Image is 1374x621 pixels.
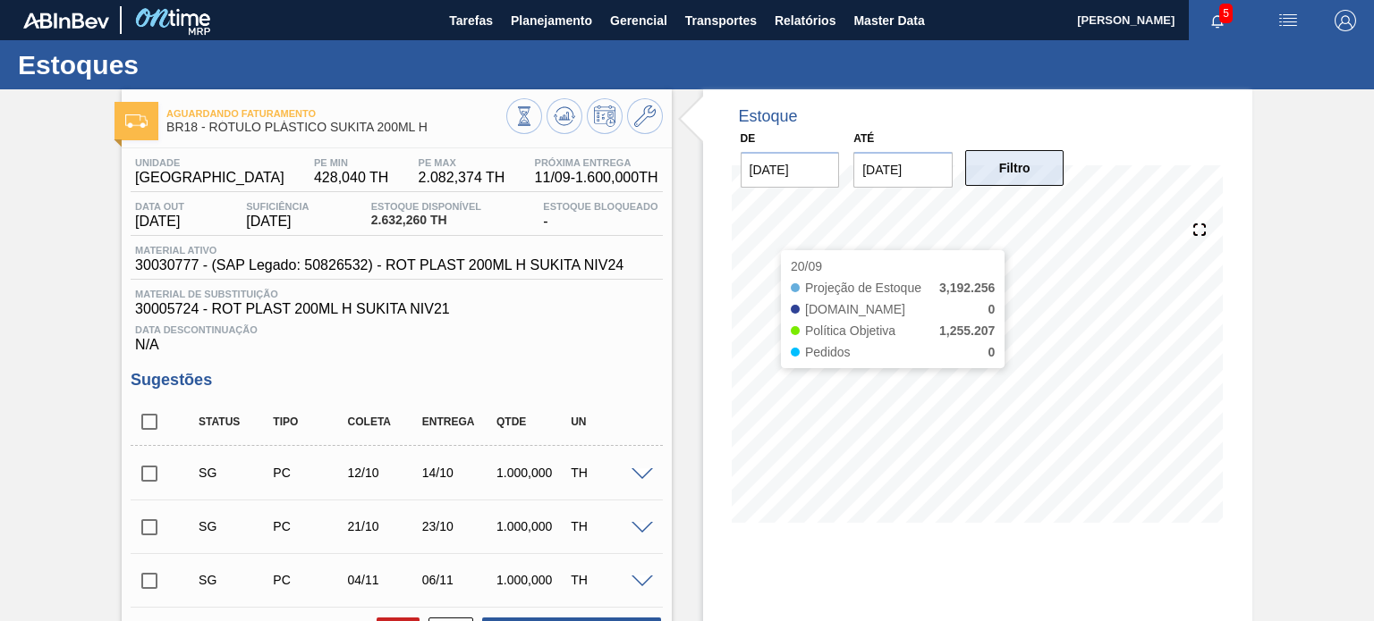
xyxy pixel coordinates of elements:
[853,10,924,31] span: Master Data
[135,214,184,230] span: [DATE]
[314,157,388,168] span: PE MIN
[194,466,276,480] div: Sugestão Criada
[566,415,648,428] div: UN
[1219,4,1233,23] span: 5
[268,466,350,480] div: Pedido de Compra
[131,371,662,390] h3: Sugestões
[343,466,425,480] div: 12/10/2025
[194,415,276,428] div: Status
[566,519,648,533] div: TH
[371,214,481,227] span: 2.632,260 TH
[418,519,499,533] div: 23/10/2025
[1277,10,1299,31] img: userActions
[539,201,662,230] div: -
[741,152,840,188] input: dd/mm/yyyy
[535,170,658,186] span: 11/09 - 1.600,000 TH
[314,170,388,186] span: 428,040 TH
[135,301,657,317] span: 30005724 - ROT PLAST 200ML H SUKITA NIV21
[449,10,493,31] span: Tarefas
[135,245,623,256] span: Material ativo
[268,573,350,587] div: Pedido de Compra
[543,201,657,212] span: Estoque Bloqueado
[131,317,662,353] div: N/A
[194,519,276,533] div: Sugestão Criada
[135,157,284,168] span: Unidade
[343,519,425,533] div: 21/10/2025
[775,10,835,31] span: Relatórios
[419,157,505,168] span: PE MAX
[547,98,582,134] button: Atualizar Gráfico
[246,214,309,230] span: [DATE]
[492,519,573,533] div: 1.000,000
[492,466,573,480] div: 1.000,000
[853,132,874,145] label: Até
[1335,10,1356,31] img: Logout
[685,10,757,31] span: Transportes
[506,98,542,134] button: Visão Geral dos Estoques
[739,107,798,126] div: Estoque
[135,324,657,335] span: Data Descontinuação
[268,415,350,428] div: Tipo
[194,573,276,587] div: Sugestão Criada
[418,415,499,428] div: Entrega
[1189,8,1246,33] button: Notificações
[419,170,505,186] span: 2.082,374 TH
[418,573,499,587] div: 06/11/2025
[511,10,592,31] span: Planejamento
[418,466,499,480] div: 14/10/2025
[535,157,658,168] span: Próxima Entrega
[566,573,648,587] div: TH
[492,573,573,587] div: 1.000,000
[166,108,505,119] span: Aguardando Faturamento
[965,150,1064,186] button: Filtro
[587,98,623,134] button: Programar Estoque
[135,201,184,212] span: Data out
[18,55,335,75] h1: Estoques
[492,415,573,428] div: Qtde
[627,98,663,134] button: Ir ao Master Data / Geral
[610,10,667,31] span: Gerencial
[343,573,425,587] div: 04/11/2025
[246,201,309,212] span: Suficiência
[23,13,109,29] img: TNhmsLtSVTkK8tSr43FrP2fwEKptu5GPRR3wAAAABJRU5ErkJggg==
[371,201,481,212] span: Estoque Disponível
[741,132,756,145] label: De
[135,289,657,299] span: Material de Substituição
[566,466,648,480] div: TH
[853,152,953,188] input: dd/mm/yyyy
[343,415,425,428] div: Coleta
[135,257,623,273] span: 30030777 - (SAP Legado: 50826532) - ROT PLAST 200ML H SUKITA NIV24
[125,114,148,128] img: Ícone
[166,121,505,134] span: BR18 - RÓTULO PLÁSTICO SUKITA 200ML H
[268,519,350,533] div: Pedido de Compra
[135,170,284,186] span: [GEOGRAPHIC_DATA]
